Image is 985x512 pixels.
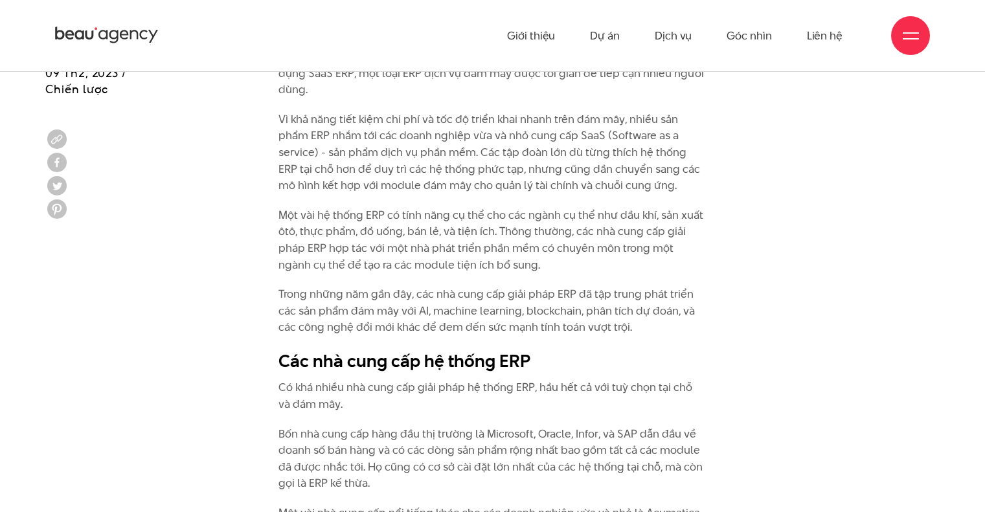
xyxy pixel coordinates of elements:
[278,379,707,412] p: Có khá nhiều nhà cung cấp giải pháp hệ thống ERP, hầu hết cả với tuỳ chọn tại chỗ và đám mây.
[278,207,707,273] p: Một vài hệ thống ERP có tính năng cụ thể cho các ngành cụ thể như dầu khí, sản xuất ôtô, thực phẩ...
[278,426,707,492] p: Bốn nhà cung cấp hàng đầu thị trường là Microsoft, Oracle, Infor, và SAP dẫn đầu về doanh số bán ...
[278,349,707,373] h2: Các nhà cung cấp hệ thống ERP
[278,286,707,336] p: Trong những năm gần đây, các nhà cung cấp giải pháp ERP đã tập trung phát triển các sản phẩm đám ...
[45,65,127,97] span: 09 Th2, 2023 / Chiến lược
[278,111,707,194] p: Vì khả năng tiết kiệm chi phí và tốc độ triển khai nhanh trên đám mây, nhiều sản phẩm ERP nhắm tớ...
